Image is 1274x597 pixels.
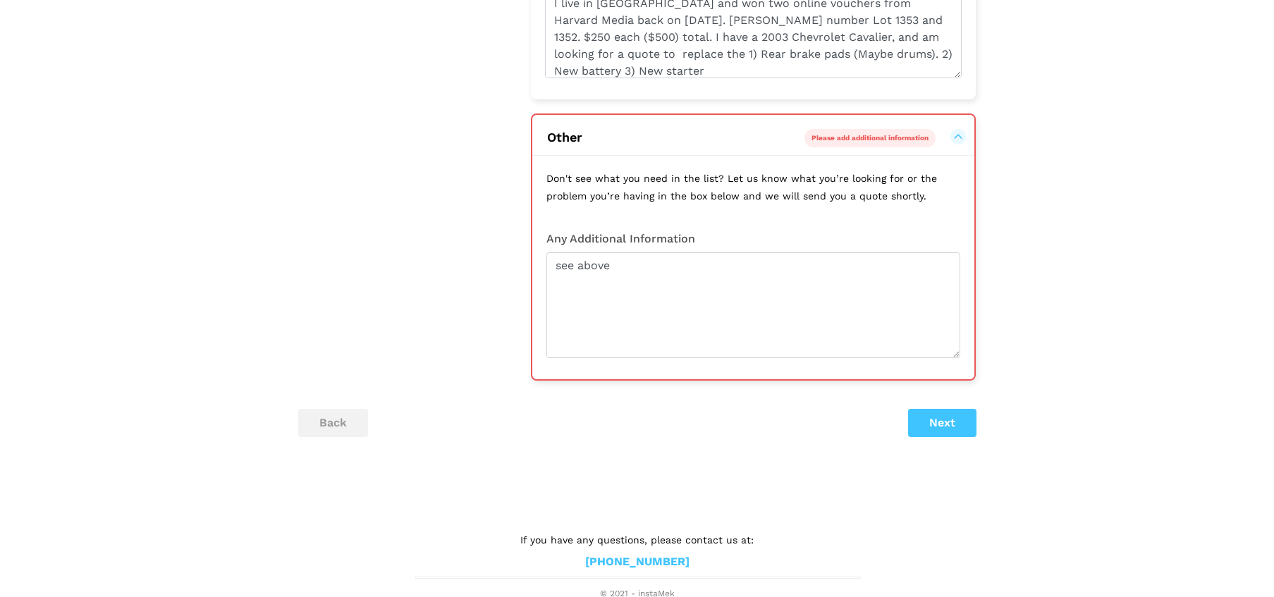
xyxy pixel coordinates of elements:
[811,134,929,142] span: Please add additional information
[298,409,368,437] button: back
[415,532,859,548] p: If you have any questions, please contact us at:
[532,156,974,219] p: Don't see what you need in the list? Let us know what you’re looking for or the problem you’re ha...
[546,233,960,245] h3: Any Additional Information
[546,129,960,146] button: Other Please add additional information
[908,409,976,437] button: Next
[585,555,690,570] a: [PHONE_NUMBER]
